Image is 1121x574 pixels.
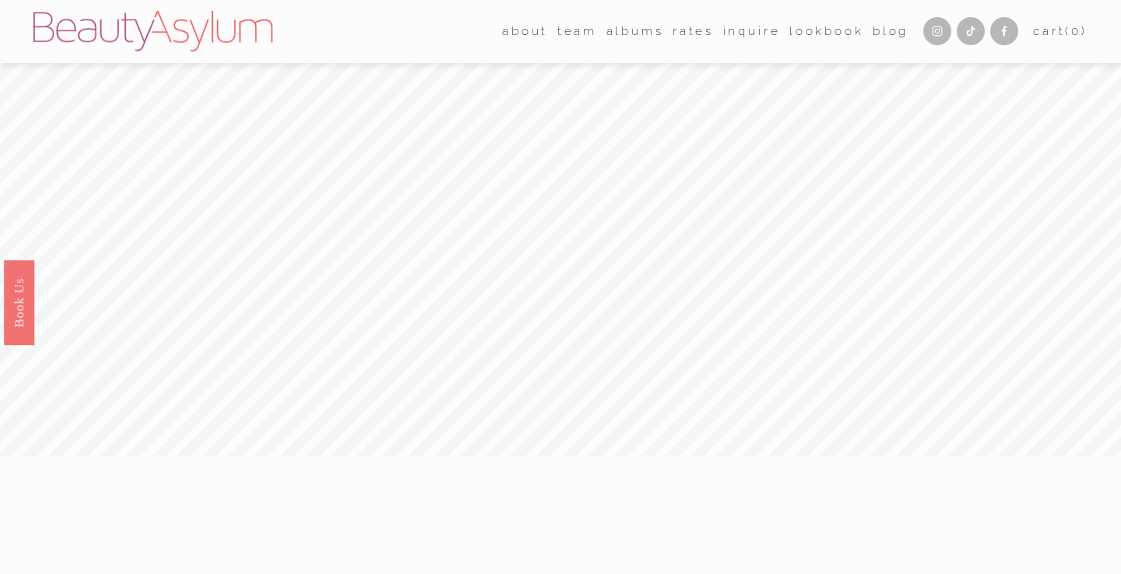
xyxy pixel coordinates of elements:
[1065,24,1087,38] span: ( )
[923,17,951,45] a: Instagram
[673,19,714,44] a: Rates
[990,17,1018,45] a: Facebook
[957,17,985,45] a: TikTok
[606,19,664,44] a: albums
[502,21,548,42] span: about
[557,19,597,44] a: folder dropdown
[1033,21,1088,42] a: 0 items in cart
[723,19,781,44] a: Inquire
[789,19,864,44] a: Lookbook
[1071,24,1081,38] span: 0
[873,19,908,44] a: Blog
[502,19,548,44] a: folder dropdown
[557,21,597,42] span: team
[4,259,34,344] a: Book Us
[33,11,272,51] img: Beauty Asylum | Bridal Hair &amp; Makeup Charlotte &amp; Atlanta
